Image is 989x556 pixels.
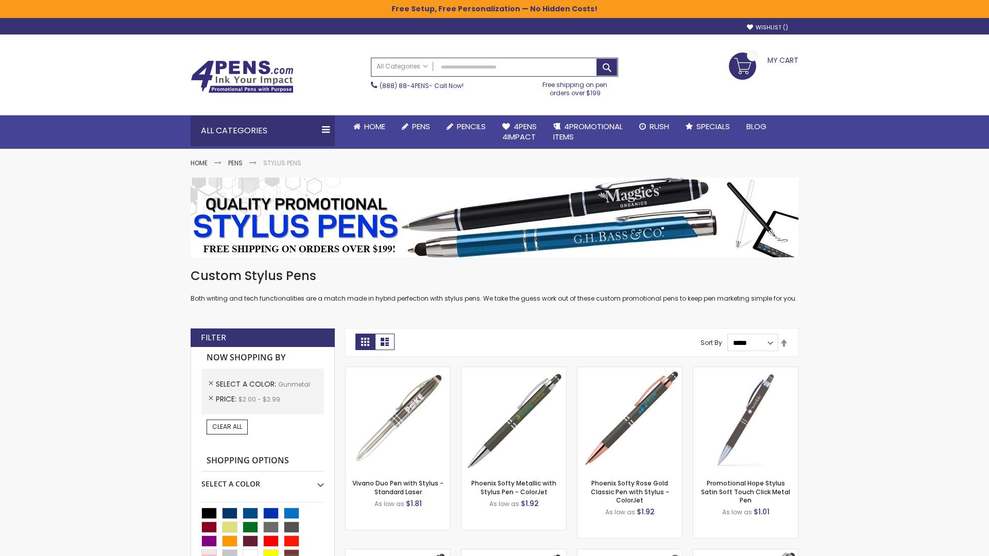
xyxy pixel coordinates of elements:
span: Clear All [212,422,242,431]
span: Pencils [457,121,486,132]
span: Blog [746,121,766,132]
span: Price [216,394,238,404]
strong: Now Shopping by [201,347,324,369]
label: Sort By [701,338,722,347]
img: Vivano Duo Pen with Stylus - Standard Laser-Gunmetal [346,367,450,472]
a: All Categories [371,58,433,75]
span: Gunmetal [278,380,310,389]
span: 4Pens 4impact [502,121,537,142]
a: Clear All [207,420,248,434]
a: Blog [738,115,775,138]
span: $1.81 [406,498,422,509]
a: Home [345,115,394,138]
a: Promotional Hope Stylus Satin Soft Touch Click Metal Pen-Gunmetal [693,367,798,375]
a: Phoenix Softy Rose Gold Classic Pen with Stylus - ColorJet [591,479,669,504]
span: Rush [650,121,669,132]
a: 4PROMOTIONALITEMS [545,115,631,149]
strong: Grid [355,334,375,350]
a: 4Pens4impact [494,115,545,149]
a: Phoenix Softy Metallic with Stylus Pen - ColorJet [471,479,556,496]
a: Vivano Duo Pen with Stylus - Standard Laser [352,479,444,496]
a: Wishlist [747,24,788,31]
a: Home [191,159,208,167]
img: Phoenix Softy Rose Gold Classic Pen with Stylus - ColorJet-Gunmetal [577,367,682,472]
a: Specials [677,115,738,138]
span: - Call Now! [380,81,464,90]
strong: Stylus Pens [263,159,301,167]
span: 4PROMOTIONAL ITEMS [553,121,623,142]
span: Specials [696,121,730,132]
a: Vivano Duo Pen with Stylus - Standard Laser-Gunmetal [346,367,450,375]
img: Promotional Hope Stylus Satin Soft Touch Click Metal Pen-Gunmetal [693,367,798,472]
span: $1.92 [637,507,655,517]
span: As low as [722,508,752,516]
span: As low as [374,499,404,508]
div: All Categories [191,115,335,146]
a: Phoenix Softy Metallic with Stylus Pen - ColorJet-Gunmetal [462,367,566,375]
strong: Filter [201,332,226,343]
span: Select A Color [216,379,278,389]
div: Both writing and tech functionalities are a match made in hybrid perfection with stylus pens. We ... [191,268,798,303]
a: Phoenix Softy Rose Gold Classic Pen with Stylus - ColorJet-Gunmetal [577,367,682,375]
a: Pencils [438,115,494,138]
span: $2.00 - $2.99 [238,395,280,404]
img: Stylus Pens [191,178,798,257]
div: Select A Color [201,472,324,489]
span: Pens [412,121,430,132]
img: Phoenix Softy Metallic with Stylus Pen - ColorJet-Gunmetal [462,367,566,472]
span: $1.92 [521,498,539,509]
span: All Categories [377,62,428,71]
span: $1.01 [754,507,770,517]
a: Pens [228,159,243,167]
h1: Custom Stylus Pens [191,268,798,284]
span: As low as [605,508,635,516]
strong: Shopping Options [201,450,324,472]
a: Promotional Hope Stylus Satin Soft Touch Click Metal Pen [701,479,790,504]
span: As low as [489,499,519,508]
img: 4Pens Custom Pens and Promotional Products [191,60,294,93]
span: Home [364,121,385,132]
a: Rush [631,115,677,138]
div: Free shipping on pen orders over $199 [532,77,619,97]
a: (888) 88-4PENS [380,81,429,90]
a: Pens [394,115,438,138]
